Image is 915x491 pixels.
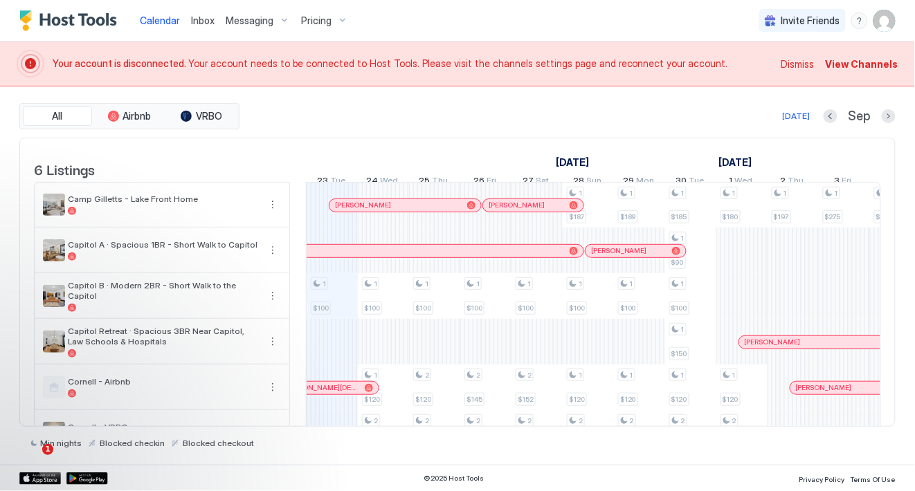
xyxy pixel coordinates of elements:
[781,57,815,71] div: Dismiss
[587,175,602,189] span: Sun
[518,395,534,404] span: $152
[774,212,789,221] span: $197
[681,416,685,425] span: 2
[552,152,592,172] a: September 8, 2025
[569,395,585,404] span: $120
[23,106,92,126] button: All
[363,172,402,192] a: September 24, 2025
[689,175,705,189] span: Tue
[716,152,756,172] a: October 1, 2025
[374,279,377,288] span: 1
[364,395,380,404] span: $120
[825,212,841,221] span: $275
[788,175,804,189] span: Thu
[68,326,259,346] span: Capitol Retreat · Spacious 3BR Near Capitol, Law Schools & Hospitals
[226,15,273,27] span: Messaging
[425,416,429,425] span: 2
[264,288,281,304] div: menu
[783,189,787,198] span: 1
[673,172,708,192] a: September 30, 2025
[140,13,180,28] a: Calendar
[167,106,236,126] button: VRBO
[620,212,636,221] span: $189
[851,471,896,485] a: Terms Of Use
[323,279,326,288] span: 1
[681,325,685,334] span: 1
[671,349,687,358] span: $150
[579,279,582,288] span: 1
[425,279,428,288] span: 1
[331,175,346,189] span: Tue
[777,172,808,192] a: October 2, 2025
[43,194,65,216] div: listing image
[520,172,553,192] a: September 27, 2025
[876,212,892,221] span: $275
[799,475,845,483] span: Privacy Policy
[474,175,485,189] span: 26
[42,444,53,455] span: 1
[799,471,845,485] a: Privacy Policy
[314,172,350,192] a: September 23, 2025
[68,194,259,204] span: Camp Gilletts - Lake Front Home
[19,10,123,31] div: Host Tools Logo
[732,371,736,380] span: 1
[34,158,95,179] span: 6 Listings
[591,246,647,255] span: [PERSON_NAME]
[735,175,753,189] span: Wed
[264,333,281,350] button: More options
[624,175,635,189] span: 29
[732,416,736,425] span: 2
[882,109,896,123] button: Next month
[630,189,633,198] span: 1
[726,172,757,192] a: October 1, 2025
[630,371,633,380] span: 1
[424,474,484,483] span: © 2025 Host Tools
[419,175,431,189] span: 25
[527,371,532,380] span: 2
[318,175,329,189] span: 23
[579,189,582,198] span: 1
[53,57,773,70] span: Your account needs to be connected to Host Tools. Please visit the channels settings page and rec...
[671,395,687,404] span: $120
[123,110,152,122] span: Airbnb
[415,395,431,404] span: $120
[723,212,739,221] span: $180
[140,15,180,26] span: Calendar
[570,172,606,192] a: September 28, 2025
[416,172,452,192] a: September 25, 2025
[569,304,585,313] span: $100
[374,416,378,425] span: 2
[264,196,281,213] button: More options
[676,175,687,189] span: 30
[53,57,188,69] span: Your account is disconnected.
[851,12,868,29] div: menu
[367,175,379,189] span: 24
[66,472,108,485] a: Google Play Store
[671,258,684,267] span: $90
[264,333,281,350] div: menu
[826,57,898,71] div: View Channels
[824,109,837,123] button: Previous month
[264,288,281,304] button: More options
[14,444,47,477] iframe: Intercom live chat
[835,175,841,189] span: 3
[732,189,736,198] span: 1
[68,280,259,301] span: Capitol B · Modern 2BR - Short Walk to the Capitol
[471,172,500,192] a: September 26, 2025
[681,279,685,288] span: 1
[487,175,497,189] span: Fri
[53,110,63,122] span: All
[476,416,480,425] span: 2
[723,395,739,404] span: $120
[313,304,329,313] span: $100
[489,201,545,210] span: [PERSON_NAME]
[569,212,584,221] span: $187
[527,416,532,425] span: 2
[301,15,332,27] span: Pricing
[68,239,259,250] span: Capitol A · Spacious 1BR - Short Walk to Capitol
[630,279,633,288] span: 1
[832,172,856,192] a: October 3, 2025
[796,383,852,392] span: [PERSON_NAME]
